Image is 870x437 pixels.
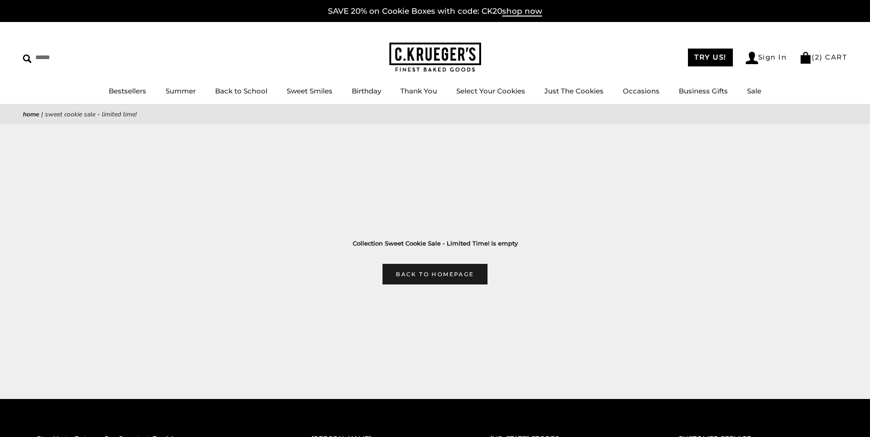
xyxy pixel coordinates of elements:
a: Birthday [352,87,381,95]
a: TRY US! [688,49,733,66]
img: Bag [799,52,812,64]
img: C.KRUEGER'S [389,43,481,72]
span: shop now [502,6,542,16]
a: Thank You [400,87,437,95]
a: Back to homepage [382,264,487,284]
img: Account [746,52,758,64]
span: Sweet Cookie Sale - Limited Time! [45,110,137,119]
a: Sale [747,87,761,95]
a: Back to School [215,87,267,95]
a: SAVE 20% on Cookie Boxes with code: CK20shop now [328,6,542,16]
a: Home [23,110,39,119]
a: Bestsellers [109,87,146,95]
a: Occasions [623,87,659,95]
span: 2 [815,53,820,61]
a: Select Your Cookies [456,87,525,95]
a: Sign In [746,52,787,64]
a: (2) CART [799,53,847,61]
img: Search [23,55,32,63]
a: Just The Cookies [544,87,604,95]
a: Summer [166,87,196,95]
input: Search [23,50,132,65]
h3: Collection Sweet Cookie Sale - Limited Time! is empty [37,239,833,248]
a: Business Gifts [679,87,728,95]
a: Sweet Smiles [287,87,332,95]
span: | [41,110,43,119]
nav: breadcrumbs [23,109,847,120]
